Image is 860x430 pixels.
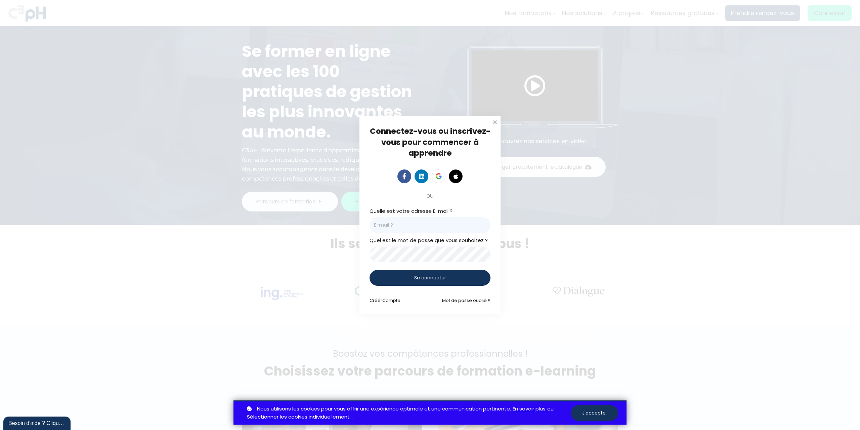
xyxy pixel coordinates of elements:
[513,405,546,413] a: En savoir plus
[245,405,571,422] p: ou .
[370,126,490,158] span: Connectez-vous ou inscrivez-vous pour commencer à apprendre
[247,413,351,421] a: Sélectionner les cookies individuellement.
[370,217,490,233] input: E-mail ?
[3,415,72,430] iframe: chat widget
[382,297,400,304] span: Compte
[442,297,490,304] a: Mot de passe oublié ?
[370,297,400,304] a: CréérCompte
[571,405,618,421] button: J'accepte.
[414,274,446,281] span: Se connecter
[257,405,511,413] span: Nous utilisons les cookies pour vous offrir une expérience optimale et une communication pertinente.
[426,191,434,200] span: ou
